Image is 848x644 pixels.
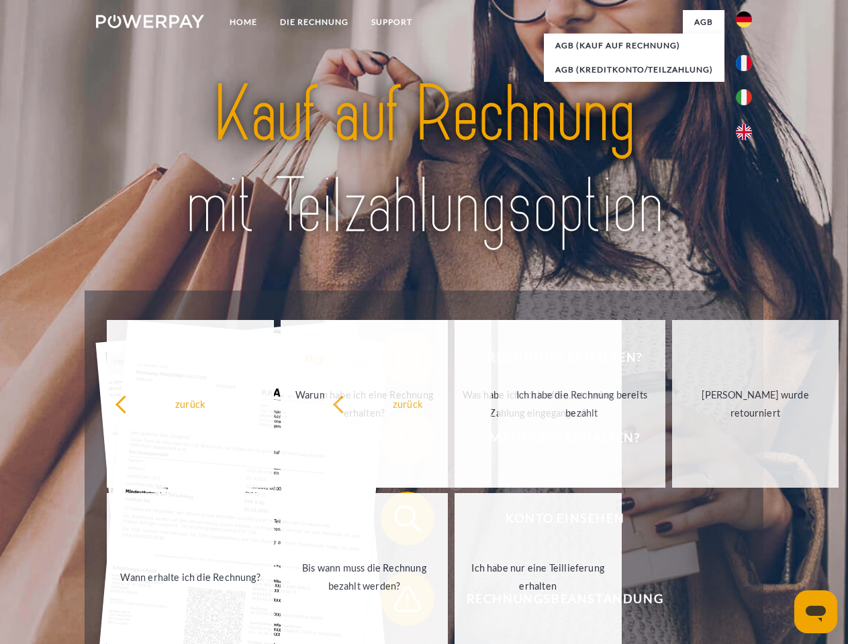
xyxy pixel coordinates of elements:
div: [PERSON_NAME] wurde retourniert [680,386,831,422]
img: logo-powerpay-white.svg [96,15,204,28]
div: Wann erhalte ich die Rechnung? [115,568,266,586]
a: SUPPORT [360,10,424,34]
img: fr [736,55,752,71]
iframe: Schaltfläche zum Öffnen des Messaging-Fensters [794,590,837,633]
a: DIE RECHNUNG [269,10,360,34]
div: zurück [332,394,483,413]
div: Bis wann muss die Rechnung bezahlt werden? [289,559,440,595]
img: de [736,11,752,28]
div: Warum habe ich eine Rechnung erhalten? [289,386,440,422]
div: zurück [115,394,266,413]
div: Ich habe nur eine Teillieferung erhalten [463,559,614,595]
img: title-powerpay_de.svg [128,64,720,257]
a: Home [218,10,269,34]
a: AGB (Kreditkonto/Teilzahlung) [544,58,724,82]
div: Ich habe die Rechnung bereits bezahlt [506,386,657,422]
img: it [736,89,752,105]
a: agb [683,10,724,34]
img: en [736,124,752,140]
a: AGB (Kauf auf Rechnung) [544,34,724,58]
